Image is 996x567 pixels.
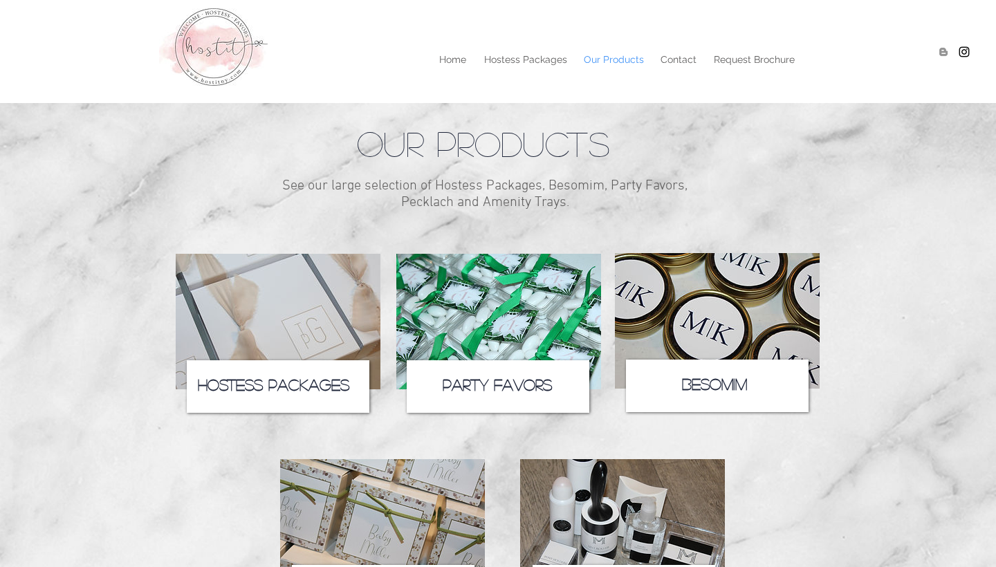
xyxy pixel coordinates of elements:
p: Hostess Packages [477,49,574,70]
p: Home [432,49,473,70]
a: Party Favors [443,377,552,392]
span: See our large selection of Hostess Packages, Besomim, Party Favors, Pecklach and Amenity Trays. [282,178,688,211]
img: IMG_1662 (2).jpg [396,254,601,389]
p: Our Products [577,49,651,70]
a: Contact [652,49,705,70]
img: IMG_2054.JPG [176,254,380,389]
ul: Social Bar [937,45,971,59]
a: Request Brochure [705,49,804,70]
a: Hostess Packages [198,377,349,392]
img: Hostitny [957,45,971,59]
p: Contact [654,49,703,70]
img: Blogger [937,45,950,59]
a: Besomim [682,376,747,391]
nav: Site [222,49,804,70]
a: Our Products [575,49,652,70]
a: Home [430,49,475,70]
span: Our Products [357,126,609,160]
img: IMG_4749.JPG [615,253,820,389]
a: Hostess Packages [475,49,575,70]
p: Request Brochure [707,49,802,70]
